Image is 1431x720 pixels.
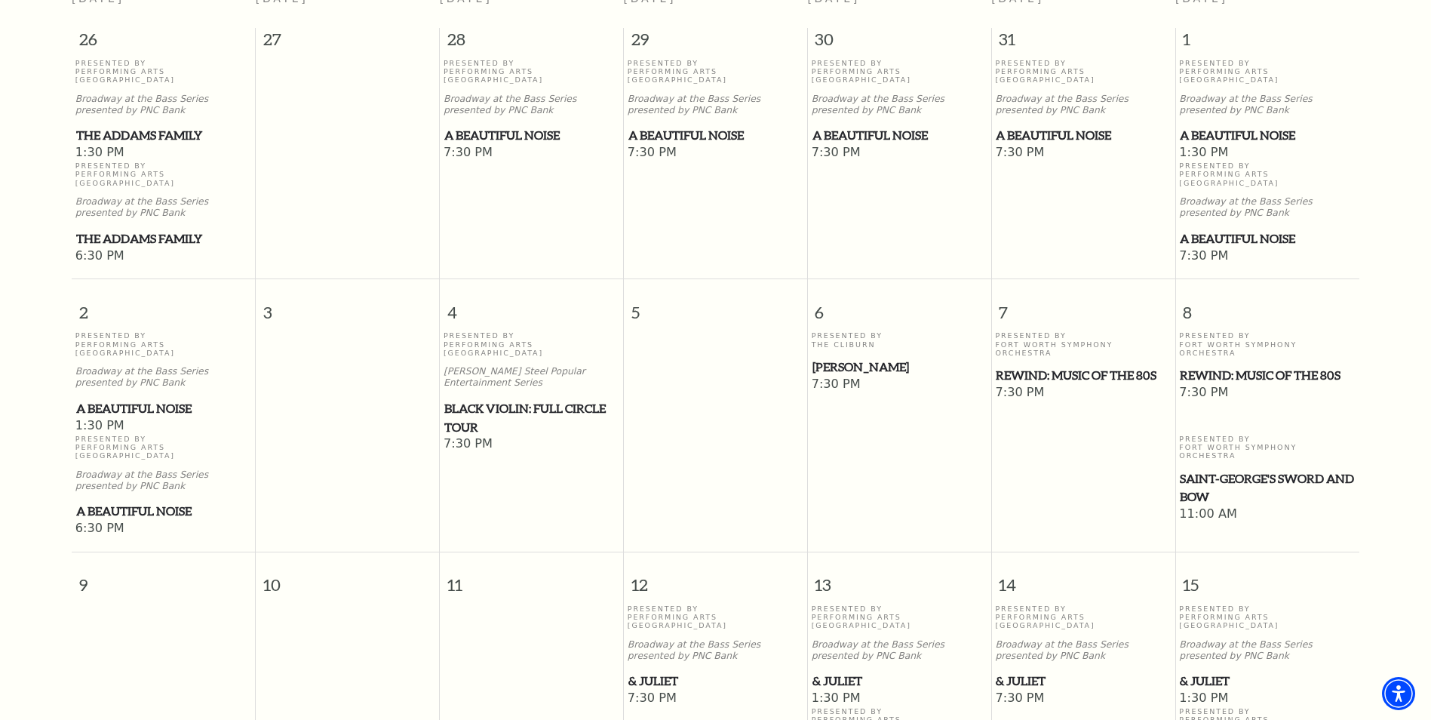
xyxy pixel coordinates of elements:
[76,399,251,418] span: A Beautiful Noise
[624,28,807,58] span: 29
[1179,331,1356,357] p: Presented By Fort Worth Symphony Orchestra
[995,145,1171,162] span: 7:30 PM
[1179,145,1356,162] span: 1:30 PM
[812,358,987,377] a: Beatrice Rana
[1179,639,1356,662] p: Broadway at the Bass Series presented by PNC Bank
[1180,126,1355,145] span: A Beautiful Noise
[1382,677,1415,710] div: Accessibility Menu
[256,279,439,331] span: 3
[992,552,1175,605] span: 14
[812,358,987,377] span: [PERSON_NAME]
[72,28,255,58] span: 26
[444,399,619,436] span: Black Violin: Full Circle Tour
[628,126,803,145] span: A Beautiful Noise
[1180,366,1355,385] span: REWIND: Music of the 80s
[256,28,439,58] span: 27
[440,552,623,605] span: 11
[624,552,807,605] span: 12
[1179,94,1356,116] p: Broadway at the Bass Series presented by PNC Bank
[812,691,987,707] span: 1:30 PM
[808,28,991,58] span: 30
[995,94,1171,116] p: Broadway at the Bass Series presented by PNC Bank
[72,279,255,331] span: 2
[75,248,252,265] span: 6:30 PM
[995,639,1171,662] p: Broadway at the Bass Series presented by PNC Bank
[995,605,1171,630] p: Presented By Performing Arts [GEOGRAPHIC_DATA]
[444,59,619,85] p: Presented By Performing Arts [GEOGRAPHIC_DATA]
[996,672,1170,691] span: & Juliet
[444,436,619,453] span: 7:30 PM
[76,229,251,248] span: The Addams Family
[628,672,803,691] a: & Juliet
[812,672,987,691] a: & Juliet
[75,469,252,492] p: Broadway at the Bass Series presented by PNC Bank
[1180,672,1355,691] span: & Juliet
[812,126,987,145] a: A Beautiful Noise
[995,691,1171,707] span: 7:30 PM
[628,639,803,662] p: Broadway at the Bass Series presented by PNC Bank
[76,126,251,145] span: The Addams Family
[75,366,252,389] p: Broadway at the Bass Series presented by PNC Bank
[812,59,987,85] p: Presented By Performing Arts [GEOGRAPHIC_DATA]
[75,502,252,521] a: A Beautiful Noise
[995,331,1171,357] p: Presented By Fort Worth Symphony Orchestra
[628,59,803,85] p: Presented By Performing Arts [GEOGRAPHIC_DATA]
[1179,196,1356,219] p: Broadway at the Bass Series presented by PNC Bank
[444,94,619,116] p: Broadway at the Bass Series presented by PNC Bank
[996,366,1170,385] span: REWIND: Music of the 80s
[1180,229,1355,248] span: A Beautiful Noise
[992,279,1175,331] span: 7
[75,435,252,460] p: Presented By Performing Arts [GEOGRAPHIC_DATA]
[628,605,803,630] p: Presented By Performing Arts [GEOGRAPHIC_DATA]
[812,126,987,145] span: A Beautiful Noise
[1179,385,1356,402] span: 7:30 PM
[444,145,619,162] span: 7:30 PM
[1179,59,1356,85] p: Presented By Performing Arts [GEOGRAPHIC_DATA]
[76,502,251,521] span: A Beautiful Noise
[440,279,623,331] span: 4
[812,377,987,393] span: 7:30 PM
[995,126,1171,145] a: A Beautiful Noise
[1176,552,1359,605] span: 15
[624,279,807,331] span: 5
[1179,366,1356,385] a: REWIND: Music of the 80s
[812,145,987,162] span: 7:30 PM
[628,145,803,162] span: 7:30 PM
[75,145,252,162] span: 1:30 PM
[440,28,623,58] span: 28
[444,366,619,389] p: [PERSON_NAME] Steel Popular Entertainment Series
[256,552,439,605] span: 10
[1179,126,1356,145] a: A Beautiful Noise
[812,331,987,349] p: Presented By The Cliburn
[1179,229,1356,248] a: A Beautiful Noise
[72,552,255,605] span: 9
[812,605,987,630] p: Presented By Performing Arts [GEOGRAPHIC_DATA]
[75,162,252,187] p: Presented By Performing Arts [GEOGRAPHIC_DATA]
[75,331,252,357] p: Presented By Performing Arts [GEOGRAPHIC_DATA]
[75,196,252,219] p: Broadway at the Bass Series presented by PNC Bank
[1179,162,1356,187] p: Presented By Performing Arts [GEOGRAPHIC_DATA]
[75,59,252,85] p: Presented By Performing Arts [GEOGRAPHIC_DATA]
[808,552,991,605] span: 13
[1180,469,1355,506] span: Saint-George's Sword and Bow
[995,672,1171,691] a: & Juliet
[812,672,987,691] span: & Juliet
[444,126,619,145] a: A Beautiful Noise
[1179,248,1356,265] span: 7:30 PM
[75,418,252,435] span: 1:30 PM
[995,366,1171,385] a: REWIND: Music of the 80s
[992,28,1175,58] span: 31
[628,691,803,707] span: 7:30 PM
[1179,691,1356,707] span: 1:30 PM
[996,126,1170,145] span: A Beautiful Noise
[1176,279,1359,331] span: 8
[808,279,991,331] span: 6
[628,94,803,116] p: Broadway at the Bass Series presented by PNC Bank
[1179,469,1356,506] a: Saint-George's Sword and Bow
[1179,506,1356,523] span: 11:00 AM
[75,126,252,145] a: The Addams Family
[1179,672,1356,691] a: & Juliet
[812,639,987,662] p: Broadway at the Bass Series presented by PNC Bank
[75,94,252,116] p: Broadway at the Bass Series presented by PNC Bank
[75,229,252,248] a: The Addams Family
